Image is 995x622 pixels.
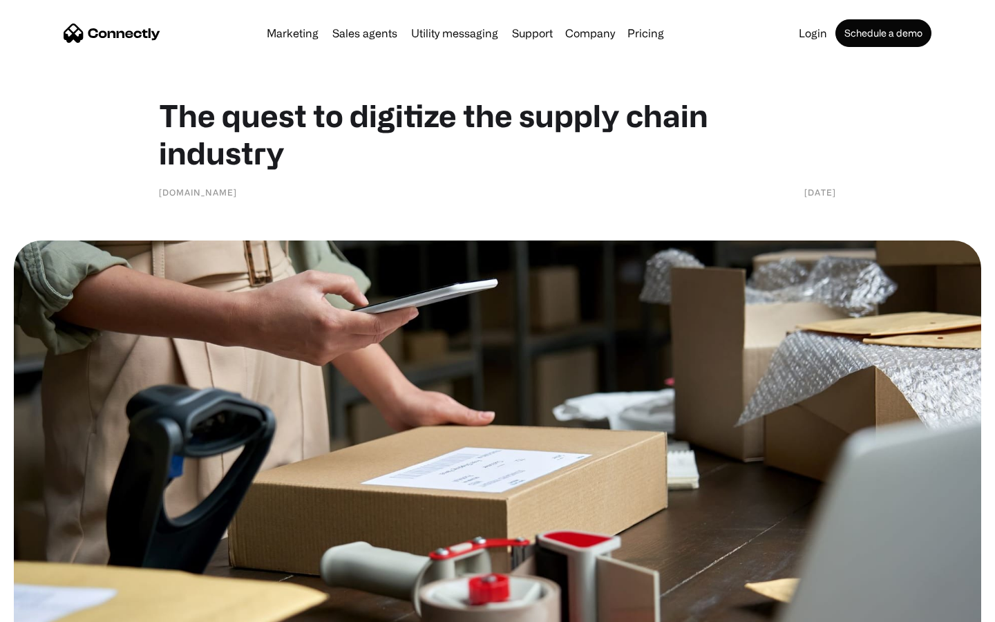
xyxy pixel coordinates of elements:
[327,28,403,39] a: Sales agents
[159,97,836,171] h1: The quest to digitize the supply chain industry
[793,28,833,39] a: Login
[804,185,836,199] div: [DATE]
[835,19,931,47] a: Schedule a demo
[506,28,558,39] a: Support
[565,23,615,43] div: Company
[261,28,324,39] a: Marketing
[622,28,670,39] a: Pricing
[406,28,504,39] a: Utility messaging
[159,185,237,199] div: [DOMAIN_NAME]
[28,598,83,617] ul: Language list
[14,598,83,617] aside: Language selected: English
